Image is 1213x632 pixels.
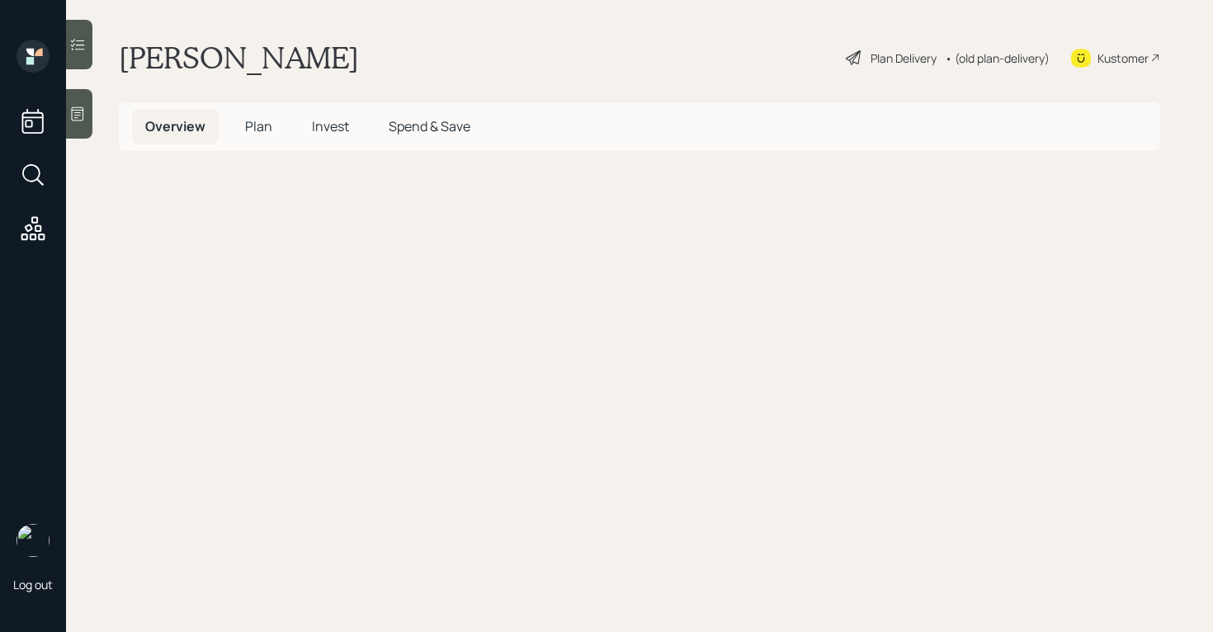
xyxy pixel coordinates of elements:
span: Invest [312,117,349,135]
div: Kustomer [1097,50,1149,67]
span: Plan [245,117,272,135]
div: • (old plan-delivery) [945,50,1050,67]
h1: [PERSON_NAME] [119,40,359,76]
span: Overview [145,117,205,135]
div: Plan Delivery [871,50,937,67]
img: retirable_logo.png [17,524,50,557]
span: Spend & Save [389,117,470,135]
div: Log out [13,577,53,592]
